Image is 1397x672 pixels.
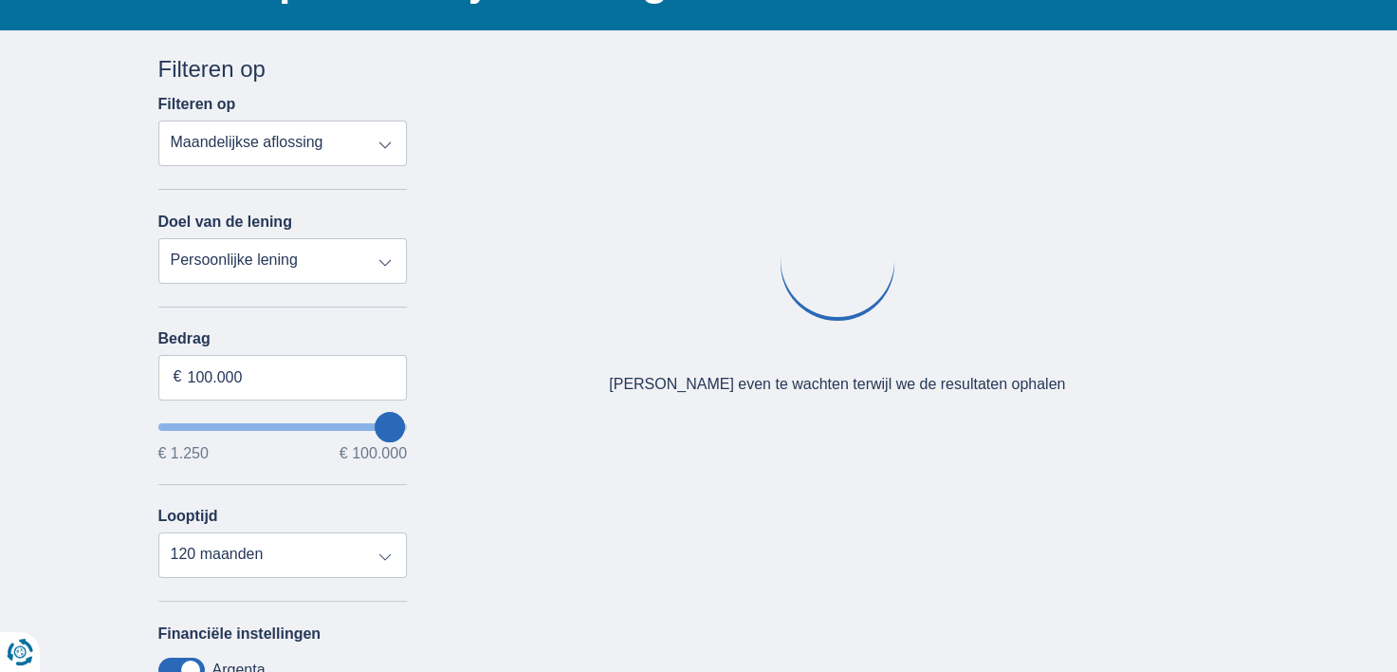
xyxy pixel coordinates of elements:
[158,330,408,347] label: Bedrag
[158,625,322,643] label: Financiële instellingen
[158,96,236,113] label: Filteren op
[609,374,1065,396] div: [PERSON_NAME] even te wachten terwijl we de resultaten ophalen
[158,214,292,231] label: Doel van de lening
[158,446,209,461] span: € 1.250
[174,366,182,388] span: €
[158,508,218,525] label: Looptijd
[158,423,408,431] input: wantToBorrow
[158,53,408,85] div: Filteren op
[340,446,407,461] span: € 100.000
